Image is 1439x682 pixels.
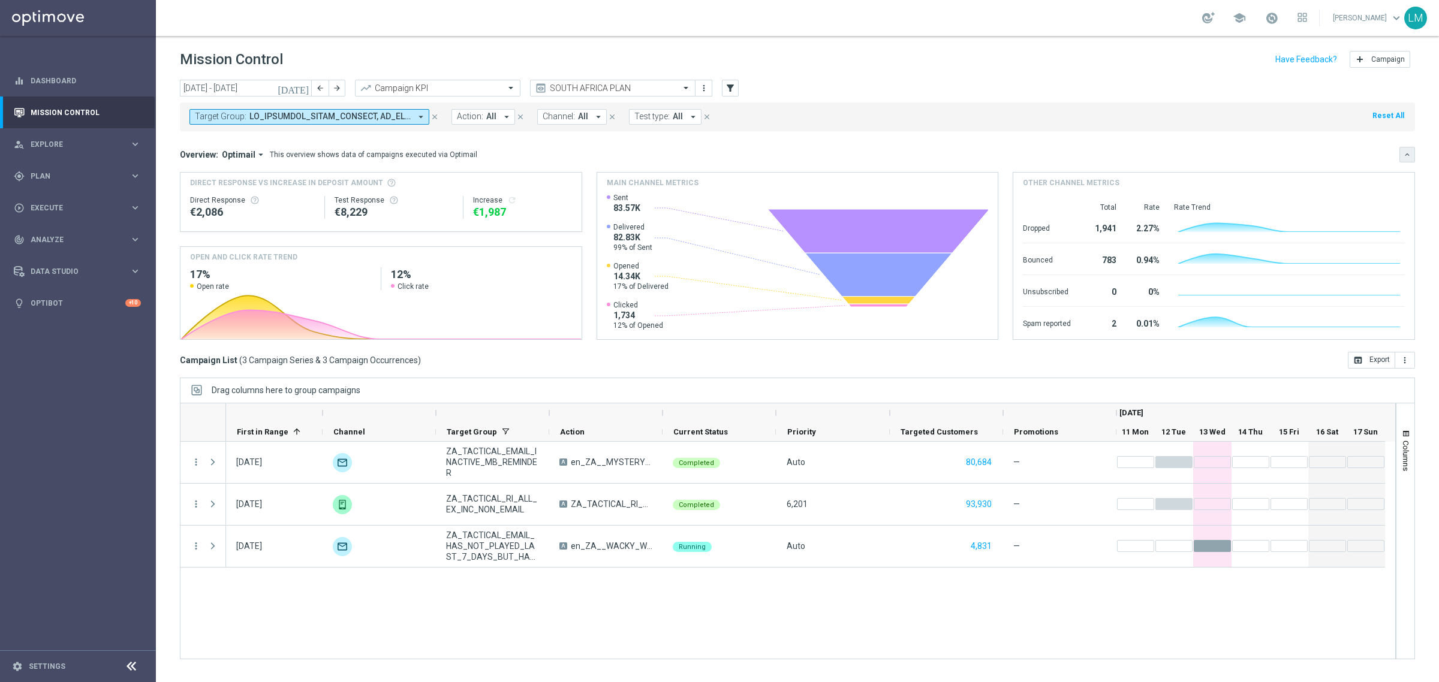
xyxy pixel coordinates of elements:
[1023,177,1119,188] h4: Other channel metrics
[1085,313,1116,332] div: 2
[13,140,142,149] div: person_search Explore keyboard_arrow_right
[14,298,25,309] i: lightbulb
[1348,355,1415,364] multiple-options-button: Export to CSV
[180,442,226,484] div: Press SPACE to select this row.
[14,287,141,319] div: Optibot
[191,499,201,509] i: more_vert
[255,149,266,160] i: arrow_drop_down
[14,203,25,213] i: play_circle_outline
[613,222,652,232] span: Delivered
[398,282,429,291] span: Click rate
[787,541,805,551] span: Auto
[613,261,669,271] span: Opened
[1131,249,1160,268] div: 0.94%
[1161,427,1186,436] span: 12 Tue
[125,299,141,307] div: +10
[195,111,246,122] span: Target Group:
[559,542,567,550] span: A
[607,177,699,188] h4: Main channel metrics
[14,76,25,86] i: equalizer
[1174,203,1405,212] div: Rate Trend
[688,111,699,122] i: arrow_drop_down
[180,526,226,568] div: Press SPACE to select this row.
[13,298,142,308] button: lightbulb Optibot +10
[130,138,141,150] i: keyboard_arrow_right
[13,108,142,117] button: Mission Control
[1353,427,1378,436] span: 17 Sun
[1395,352,1415,369] button: more_vert
[578,111,588,122] span: All
[190,205,315,219] div: €2,086
[31,236,130,243] span: Analyze
[212,385,360,395] div: Row Groups
[239,355,242,366] span: (
[1085,281,1116,300] div: 0
[1199,427,1226,436] span: 13 Wed
[1399,147,1415,162] button: keyboard_arrow_down
[571,541,652,551] span: en_ZA__WACKY_WEDNESDAY_AUGUST25_REMINDER1__ALL_EMA_TAC_LT
[613,193,640,203] span: Sent
[391,267,572,282] h2: 12%
[189,109,429,125] button: Target Group: LO_IPSUMDOL_SITAM_CONSECT, AD_ELITSEDD_EIUSM_TEMPORI_UTLABOREE_DOLOR 8_MAGN_ALIQ, E...
[901,427,978,436] span: Targeted Customers
[12,661,23,672] i: settings
[679,501,714,509] span: Completed
[180,51,283,68] h1: Mission Control
[1275,55,1337,64] input: Have Feedback?
[516,113,525,121] i: close
[236,457,262,467] div: 12 Aug 2025, Tuesday
[333,537,352,556] img: Optimail
[543,111,575,122] span: Channel:
[725,83,736,93] i: filter_alt
[14,234,130,245] div: Analyze
[1131,218,1160,237] div: 2.27%
[418,355,421,366] span: )
[1014,427,1058,436] span: Promotions
[333,495,352,514] img: OtherLevels
[249,111,411,122] span: LO_IPSUMDOL_SITAM_CONSECT, AD_ELITSEDD_EIUSM_TEMPORI_UTLABOREE_DOLOR 8_MAGN_ALIQ, EN_ADMINIMV_QUI...
[593,111,604,122] i: arrow_drop_down
[1404,7,1427,29] div: LM
[787,499,808,509] span: 6,201
[1013,541,1020,551] span: —
[560,427,585,436] span: Action
[190,252,297,262] h4: OPEN AND CLICK RATE TREND
[571,499,652,509] span: ZA_TACTICAL_RI_ALL_EX_INC_NON_EMAIL_V2
[673,427,728,436] span: Current Status
[1085,218,1116,237] div: 1,941
[1401,440,1411,471] span: Columns
[222,149,255,160] span: Optimail
[787,457,805,467] span: Auto
[559,500,567,508] span: A
[559,458,567,466] span: A
[13,171,142,181] div: gps_fixed Plan keyboard_arrow_right
[1023,218,1071,237] div: Dropped
[226,484,1385,526] div: Press SPACE to select this row.
[180,484,226,526] div: Press SPACE to select this row.
[673,499,720,510] colored-tag: Completed
[190,195,315,205] div: Direct Response
[13,267,142,276] button: Data Studio keyboard_arrow_right
[416,111,426,122] i: arrow_drop_down
[190,177,383,188] span: Direct Response VS Increase In Deposit Amount
[360,82,372,94] i: trending_up
[13,235,142,245] button: track_changes Analyze keyboard_arrow_right
[1131,203,1160,212] div: Rate
[270,149,477,160] div: This overview shows data of campaigns executed via Optimail
[673,457,720,468] colored-tag: Completed
[446,493,539,515] span: ZA_TACTICAL_RI_ALL_EX_INC_NON_EMAIL
[14,65,141,96] div: Dashboard
[1122,427,1149,436] span: 11 Mon
[31,204,130,212] span: Execute
[1233,11,1246,25] span: school
[1348,352,1395,369] button: open_in_browser Export
[31,287,125,319] a: Optibot
[197,282,229,291] span: Open rate
[457,111,483,122] span: Action:
[1119,408,1143,417] span: [DATE]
